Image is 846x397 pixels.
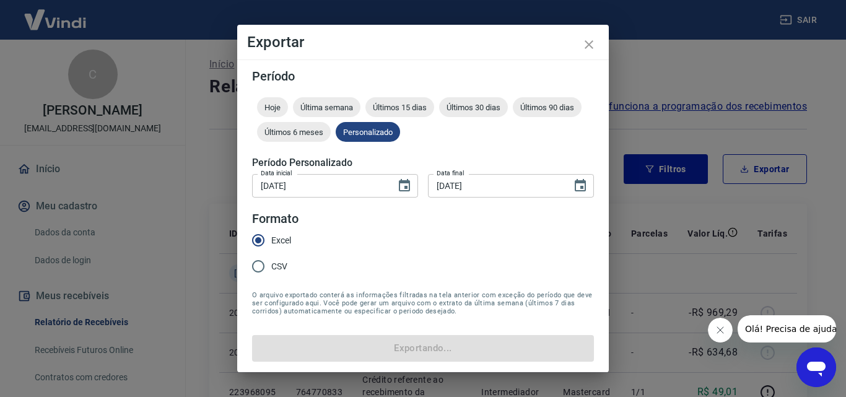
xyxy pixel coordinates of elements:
span: Olá! Precisa de ajuda? [7,9,104,19]
iframe: Fechar mensagem [708,318,733,342]
span: CSV [271,260,287,273]
div: Últimos 15 dias [365,97,434,117]
span: Hoje [257,103,288,112]
div: Personalizado [336,122,400,142]
div: Últimos 30 dias [439,97,508,117]
legend: Formato [252,210,299,228]
label: Data final [437,168,464,178]
span: Últimos 6 meses [257,128,331,137]
span: O arquivo exportado conterá as informações filtradas na tela anterior com exceção do período que ... [252,291,594,315]
div: Última semana [293,97,360,117]
span: Excel [271,234,291,247]
div: Últimos 90 dias [513,97,582,117]
span: Últimos 30 dias [439,103,508,112]
span: Última semana [293,103,360,112]
span: Últimos 90 dias [513,103,582,112]
button: close [574,30,604,59]
button: Choose date, selected date is 20 de set de 2025 [568,173,593,198]
iframe: Mensagem da empresa [738,315,836,342]
h5: Período [252,70,594,82]
label: Data inicial [261,168,292,178]
div: Hoje [257,97,288,117]
span: Últimos 15 dias [365,103,434,112]
iframe: Botão para abrir a janela de mensagens [796,347,836,387]
input: DD/MM/YYYY [252,174,387,197]
div: Últimos 6 meses [257,122,331,142]
h4: Exportar [247,35,599,50]
input: DD/MM/YYYY [428,174,563,197]
h5: Período Personalizado [252,157,594,169]
button: Choose date, selected date is 1 de set de 2025 [392,173,417,198]
span: Personalizado [336,128,400,137]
